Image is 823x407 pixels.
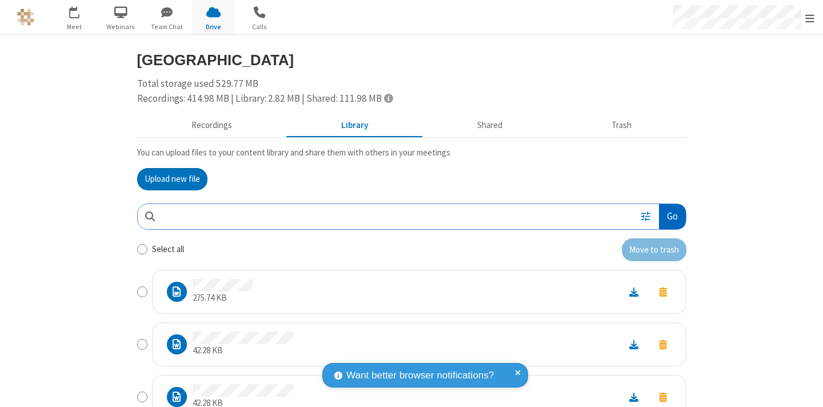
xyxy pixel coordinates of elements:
label: Select all [152,243,184,256]
span: Want better browser notifications? [346,368,494,383]
a: Download file [619,338,649,351]
button: Trash [557,115,686,137]
span: Calls [238,22,281,32]
p: You can upload files to your content library and share them with others in your meetings [137,146,686,159]
div: 1 [77,6,85,15]
button: Move to trash [649,284,677,300]
img: QA Selenium DO NOT DELETE OR CHANGE [17,9,34,26]
span: Drive [192,22,235,32]
button: Go [659,204,685,230]
a: Download file [619,285,649,298]
span: Team Chat [146,22,189,32]
iframe: Chat [794,377,814,399]
span: Totals displayed include files that have been moved to the trash. [384,93,393,103]
button: Move to trash [649,389,677,405]
span: Meet [53,22,96,32]
div: Recordings: 414.98 MB | Library: 2.82 MB | Shared: 111.98 MB [137,91,686,106]
button: Recorded meetings [137,115,287,137]
p: 42.28 KB [193,344,293,357]
button: Move to trash [649,337,677,352]
button: Shared during meetings [423,115,557,137]
button: Move to trash [622,238,686,261]
button: Upload new file [137,168,207,191]
a: Download file [619,390,649,404]
p: 275.74 KB [193,292,253,305]
span: Webinars [99,22,142,32]
button: Content library [287,115,423,137]
div: Total storage used 529.77 MB [137,77,686,106]
h3: [GEOGRAPHIC_DATA] [137,52,686,68]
